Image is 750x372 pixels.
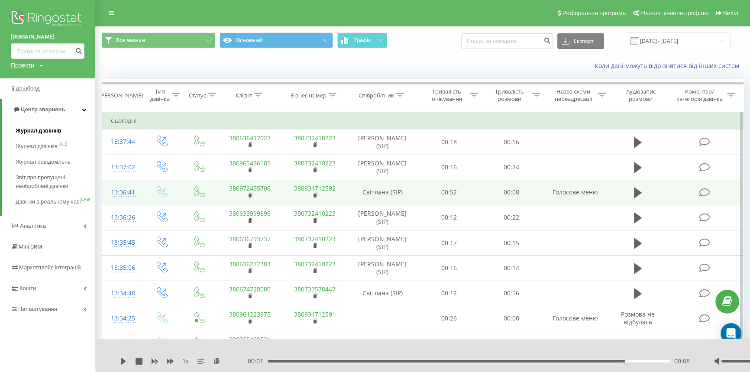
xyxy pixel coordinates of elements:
[347,230,417,256] td: [PERSON_NAME] (SIP)
[229,184,271,192] a: 380972455706
[11,43,84,59] input: Пошук за номером
[347,155,417,180] td: [PERSON_NAME] (SIP)
[229,134,271,142] a: 380636417023
[16,85,40,92] span: Дашборд
[246,357,268,366] span: - 00:01
[417,256,480,281] td: 00:16
[480,256,543,281] td: 00:14
[425,88,468,103] div: Тривалість очікування
[282,331,347,356] td: 100
[616,88,666,103] div: Аудіозапис розмови
[347,129,417,155] td: [PERSON_NAME] (SIP)
[721,323,741,344] div: Open Intercom Messenger
[111,209,133,226] div: 13:36:26
[294,134,336,142] a: 380732410223
[229,260,271,268] a: 380636272383
[16,123,95,139] a: Журнал дзвінків
[641,10,708,16] span: Налаштування профілю
[19,243,42,250] span: Mini CRM
[480,155,543,180] td: 00:24
[562,10,626,16] span: Реферальна програма
[417,230,480,256] td: 00:17
[347,180,417,205] td: Світлана (SIP)
[11,61,34,70] div: Проекти
[16,154,95,170] a: Журнал повідомлень
[294,209,336,217] a: 380732410223
[354,37,371,43] span: Графік
[347,256,417,281] td: [PERSON_NAME] (SIP)
[294,235,336,243] a: 380732410223
[480,180,543,205] td: 00:08
[229,209,271,217] a: 380633999896
[16,126,61,135] span: Журнал дзвінків
[116,37,145,44] span: Все звонки
[111,159,133,176] div: 13:37:02
[480,129,543,155] td: 00:16
[111,259,133,276] div: 13:35:06
[182,357,189,366] span: 1 x
[150,88,170,103] div: Тип дзвінка
[99,92,143,99] div: [PERSON_NAME]
[417,281,480,306] td: 00:12
[417,205,480,230] td: 00:12
[347,281,417,306] td: Світлана (SIP)
[16,173,91,191] span: Звіт про пропущені необроблені дзвінки
[550,88,595,103] div: Назва схеми переадресації
[111,133,133,150] div: 13:37:44
[220,32,333,48] button: Основний
[294,184,336,192] a: 380931712592
[557,33,604,49] button: Експорт
[480,306,543,331] td: 00:00
[488,88,531,103] div: Тривалість розмови
[229,285,271,293] a: 380674728080
[16,197,81,206] span: Дзвінки в реальному часі
[337,32,387,48] button: Графік
[16,170,95,194] a: Звіт про пропущені необроблені дзвінки
[417,306,480,331] td: 00:26
[417,180,480,205] td: 00:52
[347,205,417,230] td: [PERSON_NAME] (SIP)
[236,92,252,99] div: Клієнт
[18,306,57,312] span: Налаштування
[674,88,725,103] div: Коментар/категорія дзвінка
[229,335,271,343] a: 380965460521
[229,310,271,318] a: 380961223975
[229,235,271,243] a: 380636793737
[2,99,95,120] a: Центр звернень
[417,331,480,356] td: 00:00
[16,139,95,154] a: Журнал дзвінківOLD
[102,32,215,48] button: Все звонки
[20,223,46,229] span: Аналiтика
[359,92,394,99] div: Співробітник
[11,32,84,41] a: [DOMAIN_NAME]
[11,9,84,30] img: Ringostat logo
[625,359,628,363] div: Accessibility label
[595,61,744,70] a: Коли дані можуть відрізнятися вiд інших систем
[417,129,480,155] td: 00:18
[16,194,95,210] a: Дзвінки в реальному часіNEW
[543,306,608,331] td: Голосове меню
[723,10,738,16] span: Вихід
[189,92,206,99] div: Статус
[461,33,553,49] input: Пошук за номером
[102,112,744,129] td: Сьогодні
[111,285,133,302] div: 13:34:48
[111,335,133,352] div: 13:30:42
[21,106,65,113] span: Центр звернень
[674,357,690,366] span: 00:08
[16,158,71,166] span: Журнал повідомлень
[291,92,327,99] div: Бізнес номер
[111,184,133,201] div: 13:36:41
[19,285,36,291] span: Кошти
[111,234,133,251] div: 13:35:45
[480,331,543,356] td: 00:00
[229,159,271,167] a: 380965436105
[294,159,336,167] a: 380732410223
[19,264,81,271] span: Маркетплейс інтеграцій
[16,142,57,151] span: Журнал дзвінків
[543,180,608,205] td: Голосове меню
[417,155,480,180] td: 00:16
[294,260,336,268] a: 380732410223
[294,310,336,318] a: 380931712591
[480,205,543,230] td: 00:22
